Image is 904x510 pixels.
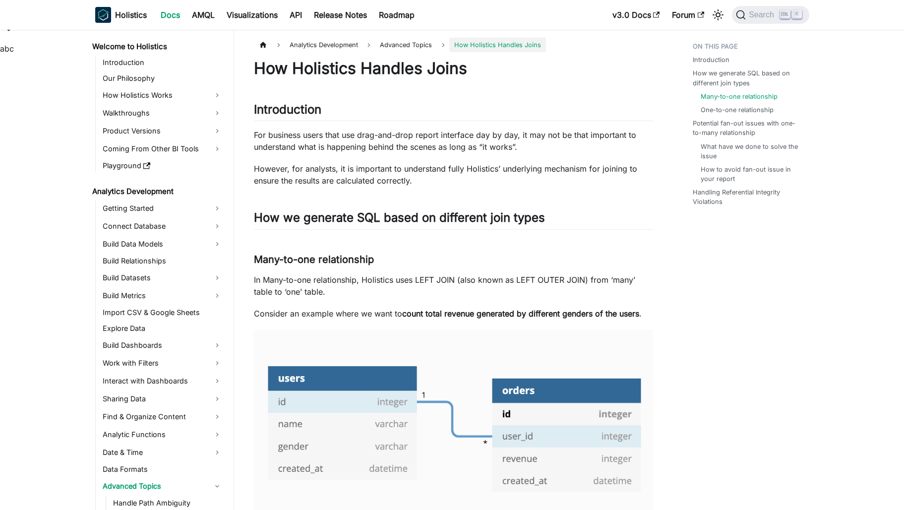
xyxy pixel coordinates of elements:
span: How Holistics Handles Joins [449,38,546,52]
span: Search [746,10,780,19]
a: Build Data Models [100,236,225,252]
a: Sharing Data [100,391,225,407]
a: Introduction [100,56,225,69]
b: Holistics [115,9,147,21]
a: How Holistics Works [100,87,225,103]
a: Data Formats [100,462,225,476]
a: Coming From Other BI Tools [100,141,225,157]
p: However, for analysts, it is important to understand fully Holistics’ underlying mechanism for jo... [254,163,653,187]
kbd: K [792,10,802,19]
a: API [284,7,308,23]
h2: Introduction [254,102,653,121]
a: Introduction [693,55,729,64]
a: Date & Time [100,445,225,460]
a: v3.0 Docs [606,7,666,23]
a: Analytic Functions [100,427,225,443]
p: For business users that use drag-and-drop report interface day by day, it may not be that importa... [254,129,653,153]
a: Build Datasets [100,270,225,286]
a: Home page [254,38,273,52]
p: Consider an example where we want to . [254,308,653,319]
a: Forum [666,7,710,23]
h3: Many-to-one relationship [254,254,653,266]
h1: How Holistics Handles Joins [254,59,653,78]
a: Playground [100,159,225,173]
a: Connect Database [100,218,225,234]
button: Search (Ctrl+K) [732,6,809,24]
nav: Breadcrumbs [254,38,653,52]
a: Roadmap [373,7,421,23]
a: Explore Data [100,321,225,335]
a: Getting Started [100,200,225,216]
a: Release Notes [308,7,373,23]
a: How we generate SQL based on different join types [693,68,803,87]
img: Holistics [95,7,111,23]
a: Docs [155,7,186,23]
a: One-to-one relationship [701,105,774,115]
a: AMQL [186,7,221,23]
a: Product Versions [100,123,225,139]
a: Interact with Dashboards [100,373,225,389]
span: Advanced Topics [375,38,437,52]
a: Find & Organize Content [100,409,225,425]
a: Build Metrics [100,288,225,304]
span: Analytics Development [285,38,363,52]
a: Potential fan-out issues with one-to-many relationship [693,119,803,137]
a: Visualizations [221,7,284,23]
a: What have we done to solve the issue [701,142,799,161]
a: Handling Referential Integrity Violations [693,188,803,206]
nav: Docs sidebar [85,30,234,510]
a: Our Philosophy [100,71,225,85]
a: Walkthroughs [100,105,225,121]
a: How to avoid fan-out issue in your report [701,165,799,184]
h2: How we generate SQL based on different join types [254,210,653,229]
a: Welcome to Holistics [89,40,225,54]
button: Switch between dark and light mode (currently light mode) [710,7,726,23]
a: Advanced Topics [100,478,225,494]
a: Build Relationships [100,254,225,268]
a: Analytics Development [89,185,225,198]
a: Work with Filters [100,355,225,371]
a: Many-to-one relationship [701,92,778,101]
a: Import CSV & Google Sheets [100,306,225,319]
a: Build Dashboards [100,337,225,353]
p: In Many-to-one relationship, Holistics uses LEFT JOIN (also known as LEFT OUTER JOIN) from ‘many’... [254,274,653,298]
a: Handle Path Ambiguity [110,496,225,510]
strong: count total revenue generated by different genders of the users [402,309,639,319]
a: HolisticsHolistics [95,7,147,23]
